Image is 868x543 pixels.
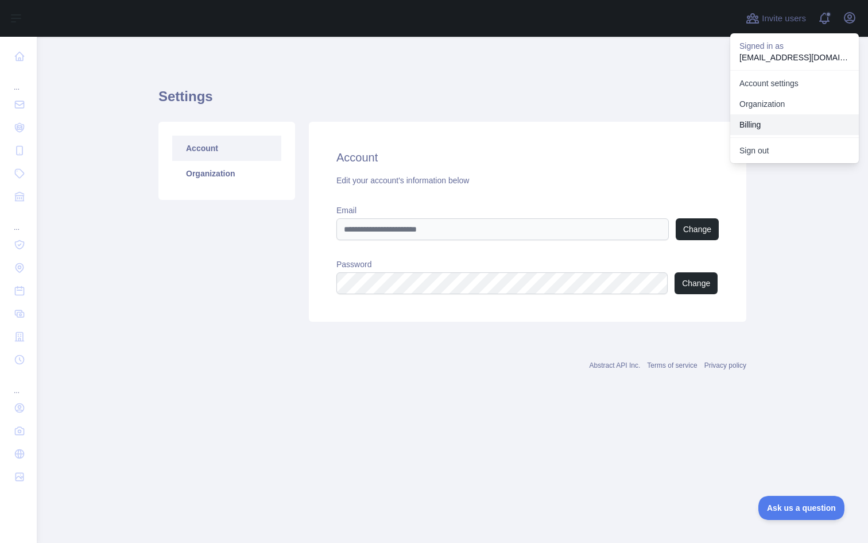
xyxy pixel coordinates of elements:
[172,136,281,161] a: Account
[730,94,859,114] a: Organization
[676,218,719,240] button: Change
[739,40,850,52] p: Signed in as
[647,361,697,369] a: Terms of service
[590,361,641,369] a: Abstract API Inc.
[9,69,28,92] div: ...
[730,114,859,135] button: Billing
[172,161,281,186] a: Organization
[743,9,808,28] button: Invite users
[739,52,850,63] p: [EMAIL_ADDRESS][DOMAIN_NAME]
[730,73,859,94] a: Account settings
[675,272,718,294] button: Change
[704,361,746,369] a: Privacy policy
[158,87,746,115] h1: Settings
[336,205,719,216] label: Email
[336,175,719,186] div: Edit your account's information below
[336,259,719,270] label: Password
[336,149,719,165] h2: Account
[9,372,28,395] div: ...
[758,496,845,520] iframe: Toggle Customer Support
[9,209,28,232] div: ...
[762,12,806,25] span: Invite users
[730,140,859,161] button: Sign out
